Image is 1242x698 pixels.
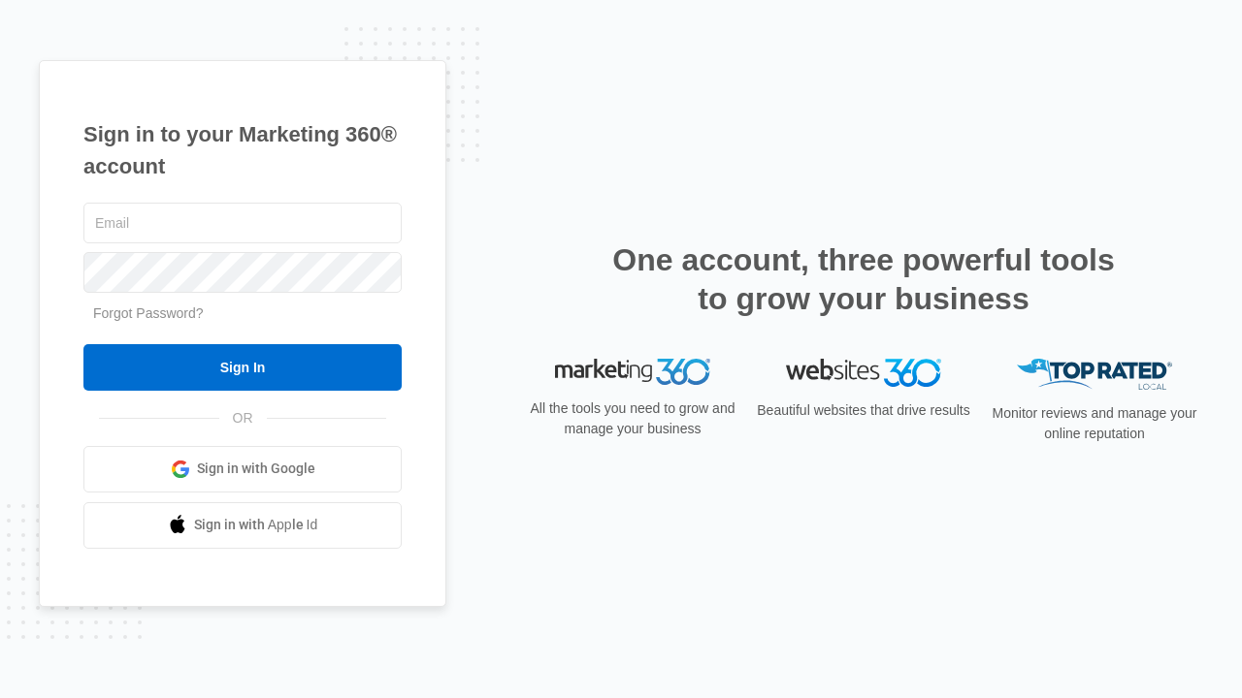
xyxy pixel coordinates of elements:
[986,403,1203,444] p: Monitor reviews and manage your online reputation
[83,446,402,492] a: Sign in with Google
[555,359,710,386] img: Marketing 360
[786,359,941,387] img: Websites 360
[606,240,1121,318] h2: One account, three powerful tools to grow your business
[1017,359,1172,391] img: Top Rated Local
[194,515,318,535] span: Sign in with Apple Id
[93,305,204,321] a: Forgot Password?
[197,459,315,479] span: Sign in with Google
[524,398,741,439] p: All the tools you need to grow and manage your business
[755,400,972,421] p: Beautiful websites that drive results
[83,118,402,182] h1: Sign in to your Marketing 360® account
[219,408,267,428] span: OR
[83,344,402,391] input: Sign In
[83,502,402,549] a: Sign in with Apple Id
[83,203,402,243] input: Email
